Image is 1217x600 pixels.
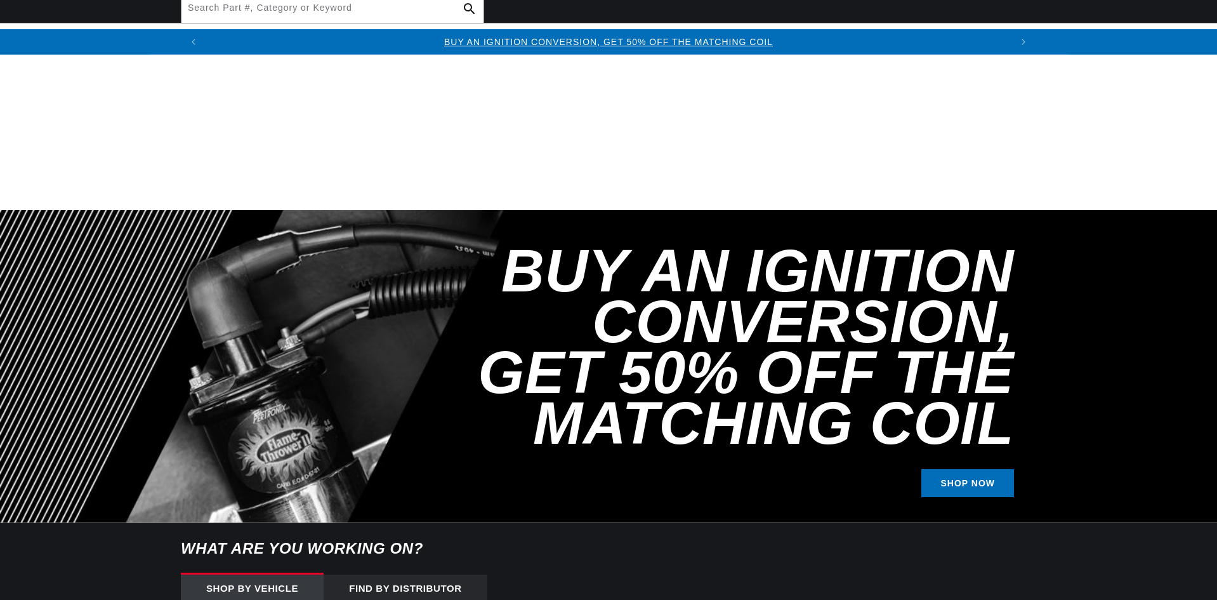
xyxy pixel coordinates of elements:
[458,23,678,53] summary: Headers, Exhausts & Components
[149,29,1068,55] slideshow-component: Translation missing: en.sections.announcements.announcement_bar
[1011,29,1036,55] button: Translation missing: en.sections.announcements.next_announcement
[206,35,1011,49] div: Announcement
[774,23,899,53] summary: Battery Products
[206,35,1011,49] div: 1 of 3
[471,246,1014,449] h2: Buy an Ignition Conversion, Get 50% off the Matching Coil
[444,37,773,47] a: BUY AN IGNITION CONVERSION, GET 50% OFF THE MATCHING COIL
[318,23,458,53] summary: Coils & Distributors
[149,523,1068,574] h6: What are you working on?
[181,23,318,53] summary: Ignition Conversions
[1020,23,1108,53] summary: Motorcycle
[678,23,774,53] summary: Engine Swaps
[899,23,1020,53] summary: Spark Plug Wires
[181,29,206,55] button: Translation missing: en.sections.announcements.previous_announcement
[921,469,1014,498] a: SHOP NOW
